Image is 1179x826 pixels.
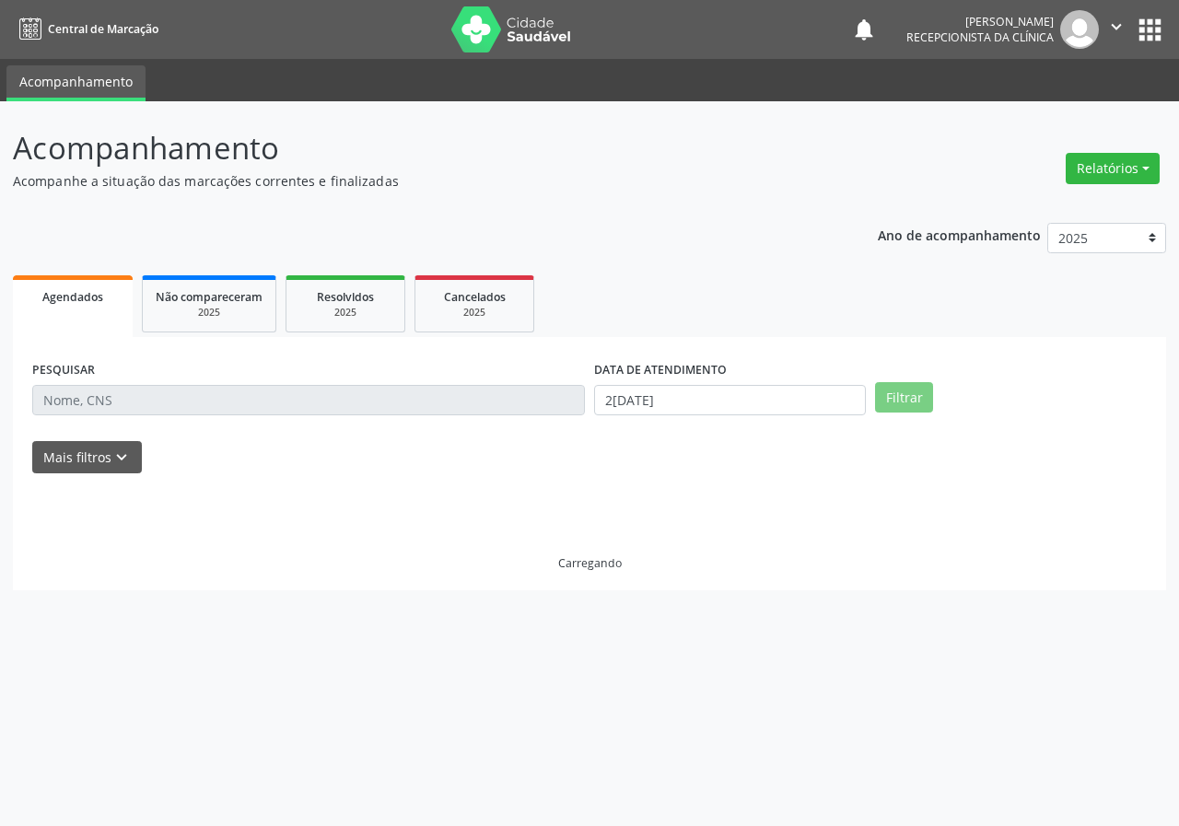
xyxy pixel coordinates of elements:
[1060,10,1099,49] img: img
[1106,17,1126,37] i: 
[317,289,374,305] span: Resolvidos
[594,356,727,385] label: DATA DE ATENDIMENTO
[13,125,820,171] p: Acompanhamento
[32,385,585,416] input: Nome, CNS
[1099,10,1134,49] button: 
[444,289,506,305] span: Cancelados
[299,306,391,320] div: 2025
[594,385,866,416] input: Selecione um intervalo
[48,21,158,37] span: Central de Marcação
[906,29,1054,45] span: Recepcionista da clínica
[878,223,1041,246] p: Ano de acompanhamento
[875,382,933,413] button: Filtrar
[13,14,158,44] a: Central de Marcação
[32,441,142,473] button: Mais filtroskeyboard_arrow_down
[32,356,95,385] label: PESQUISAR
[111,448,132,468] i: keyboard_arrow_down
[558,555,622,571] div: Carregando
[156,306,263,320] div: 2025
[428,306,520,320] div: 2025
[906,14,1054,29] div: [PERSON_NAME]
[156,289,263,305] span: Não compareceram
[1066,153,1160,184] button: Relatórios
[851,17,877,42] button: notifications
[1134,14,1166,46] button: apps
[42,289,103,305] span: Agendados
[13,171,820,191] p: Acompanhe a situação das marcações correntes e finalizadas
[6,65,146,101] a: Acompanhamento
